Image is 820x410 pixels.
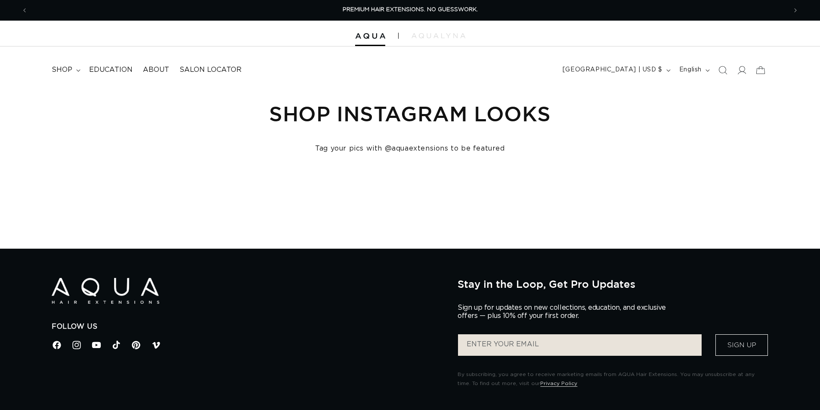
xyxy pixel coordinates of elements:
[412,33,465,38] img: aqualyna.com
[179,65,241,74] span: Salon Locator
[52,100,768,127] h1: Shop Instagram Looks
[715,334,768,356] button: Sign Up
[52,322,445,331] h2: Follow Us
[84,60,138,80] a: Education
[540,381,577,386] a: Privacy Policy
[557,62,674,78] button: [GEOGRAPHIC_DATA] | USD $
[458,304,673,320] p: Sign up for updates on new collections, education, and exclusive offers — plus 10% off your first...
[458,334,702,356] input: ENTER YOUR EMAIL
[46,60,84,80] summary: shop
[713,61,732,80] summary: Search
[355,33,385,39] img: Aqua Hair Extensions
[15,2,34,18] button: Previous announcement
[458,370,768,388] p: By subscribing, you agree to receive marketing emails from AQUA Hair Extensions. You may unsubscr...
[174,60,247,80] a: Salon Locator
[138,60,174,80] a: About
[143,65,169,74] span: About
[786,2,805,18] button: Next announcement
[52,278,159,304] img: Aqua Hair Extensions
[679,65,702,74] span: English
[674,62,713,78] button: English
[458,278,768,290] h2: Stay in the Loop, Get Pro Updates
[52,144,768,153] h4: Tag your pics with @aquaextensions to be featured
[89,65,133,74] span: Education
[343,7,478,12] span: PREMIUM HAIR EXTENSIONS. NO GUESSWORK.
[563,65,662,74] span: [GEOGRAPHIC_DATA] | USD $
[52,65,72,74] span: shop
